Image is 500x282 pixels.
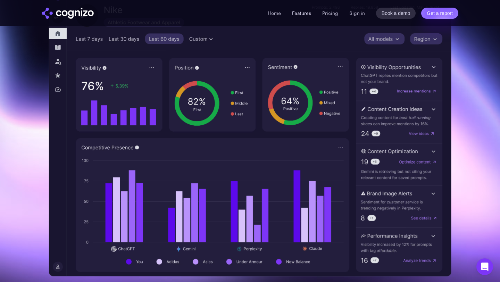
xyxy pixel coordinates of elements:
[292,10,311,16] a: Features
[349,9,365,17] a: Sign in
[322,10,338,16] a: Pricing
[421,8,458,19] a: Get a report
[42,8,94,19] a: home
[476,258,493,275] div: Open Intercom Messenger
[42,8,94,19] img: cognizo logo
[376,8,416,19] a: Book a demo
[268,10,281,16] a: Home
